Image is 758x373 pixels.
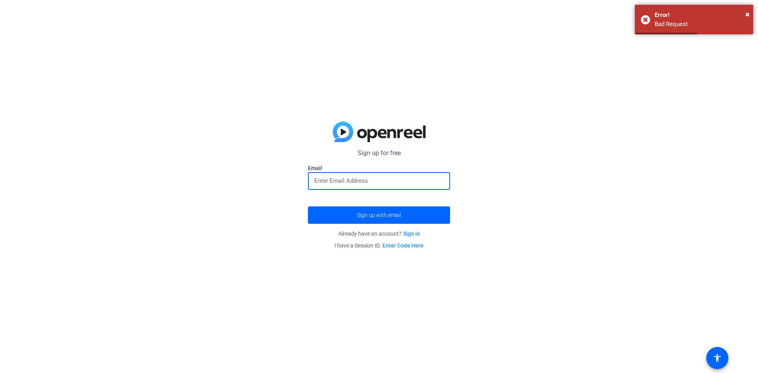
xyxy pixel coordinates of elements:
[655,11,747,20] div: Error!
[383,242,424,249] a: Enter Code Here
[333,122,426,142] img: blue-gradient.svg
[745,8,750,20] button: Close
[655,20,747,29] div: Bad Request
[713,353,722,363] mat-icon: accessibility
[403,231,420,237] a: Sign in
[338,231,420,237] span: Already have an account?
[745,9,750,19] span: ×
[308,206,450,224] button: Sign up with email
[334,242,424,249] span: I have a Session ID.
[314,176,444,186] input: Enter Email Address
[308,148,450,158] p: Sign up for free
[308,164,450,172] label: Email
